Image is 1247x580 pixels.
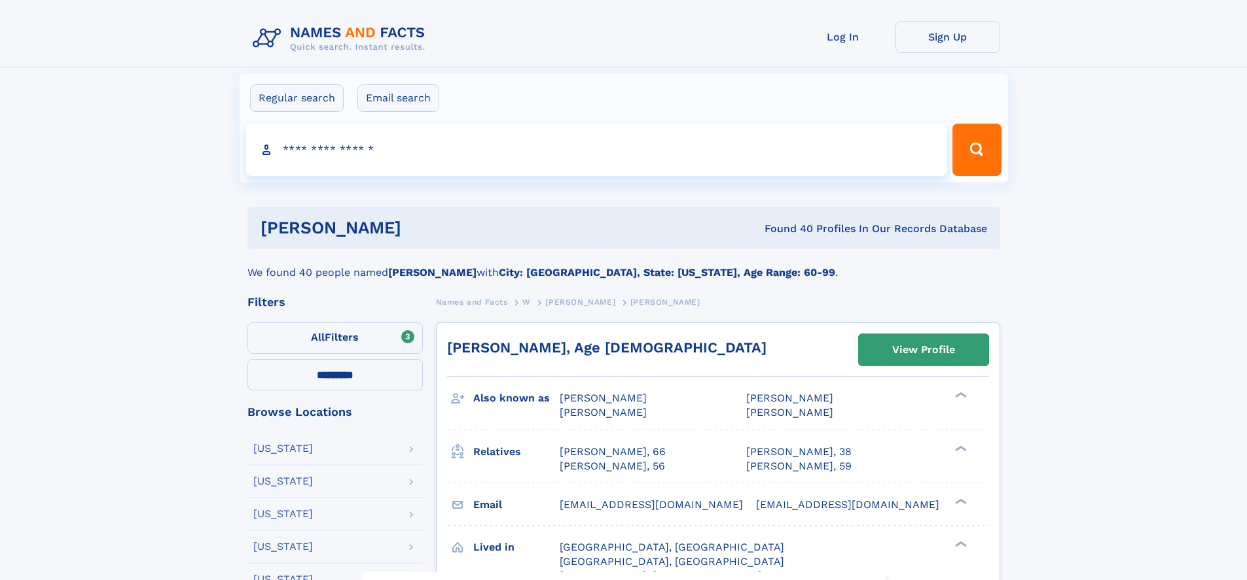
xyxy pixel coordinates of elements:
[895,21,1000,53] a: Sign Up
[357,84,439,112] label: Email search
[253,443,313,454] div: [US_STATE]
[952,391,967,400] div: ❯
[247,249,1000,281] div: We found 40 people named with .
[560,541,784,553] span: [GEOGRAPHIC_DATA], [GEOGRAPHIC_DATA]
[247,296,423,308] div: Filters
[246,124,947,176] input: search input
[952,444,967,452] div: ❯
[436,294,508,310] a: Names and Facts
[560,406,647,418] span: [PERSON_NAME]
[250,84,344,112] label: Regular search
[560,459,665,473] a: [PERSON_NAME], 56
[247,406,423,418] div: Browse Locations
[261,220,583,236] h1: [PERSON_NAME]
[746,406,833,418] span: [PERSON_NAME]
[952,497,967,505] div: ❯
[447,339,767,356] a: [PERSON_NAME], Age [DEMOGRAPHIC_DATA]
[892,335,955,365] div: View Profile
[560,555,784,568] span: [GEOGRAPHIC_DATA], [GEOGRAPHIC_DATA]
[630,298,700,307] span: [PERSON_NAME]
[473,494,560,516] h3: Email
[473,536,560,558] h3: Lived in
[473,441,560,463] h3: Relatives
[522,298,531,307] span: W
[473,387,560,409] h3: Also known as
[253,509,313,519] div: [US_STATE]
[746,445,852,459] a: [PERSON_NAME], 38
[388,266,477,279] b: [PERSON_NAME]
[952,124,1001,176] button: Search Button
[311,331,325,343] span: All
[247,322,423,354] label: Filters
[253,541,313,552] div: [US_STATE]
[522,294,531,310] a: W
[756,498,939,511] span: [EMAIL_ADDRESS][DOMAIN_NAME]
[746,459,852,473] a: [PERSON_NAME], 59
[859,334,988,366] a: View Profile
[253,476,313,486] div: [US_STATE]
[560,445,666,459] a: [PERSON_NAME], 66
[545,294,615,310] a: [PERSON_NAME]
[791,21,895,53] a: Log In
[560,392,647,404] span: [PERSON_NAME]
[247,21,436,56] img: Logo Names and Facts
[746,392,833,404] span: [PERSON_NAME]
[499,266,835,279] b: City: [GEOGRAPHIC_DATA], State: [US_STATE], Age Range: 60-99
[545,298,615,307] span: [PERSON_NAME]
[952,539,967,548] div: ❯
[560,498,743,511] span: [EMAIL_ADDRESS][DOMAIN_NAME]
[583,222,987,236] div: Found 40 Profiles In Our Records Database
